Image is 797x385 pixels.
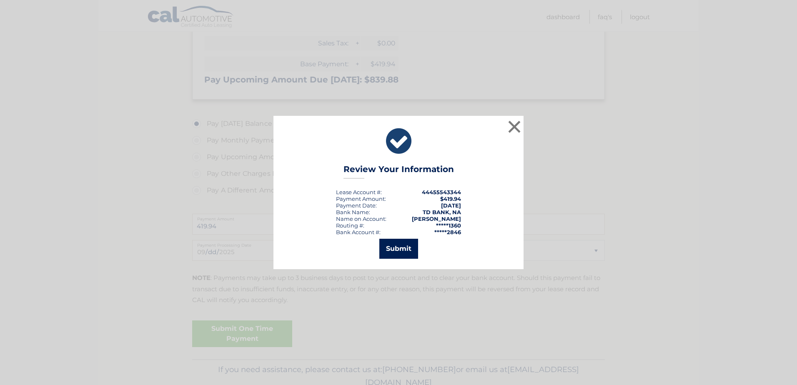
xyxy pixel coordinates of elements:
[336,195,386,202] div: Payment Amount:
[336,202,377,209] div: :
[423,209,461,215] strong: TD BANK, NA
[336,189,382,195] div: Lease Account #:
[412,215,461,222] strong: [PERSON_NAME]
[441,202,461,209] span: [DATE]
[379,239,418,259] button: Submit
[440,195,461,202] span: $419.94
[343,164,454,179] h3: Review Your Information
[336,215,386,222] div: Name on Account:
[336,209,370,215] div: Bank Name:
[336,229,381,235] div: Bank Account #:
[336,222,364,229] div: Routing #:
[336,202,376,209] span: Payment Date
[422,189,461,195] strong: 44455543344
[506,118,523,135] button: ×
